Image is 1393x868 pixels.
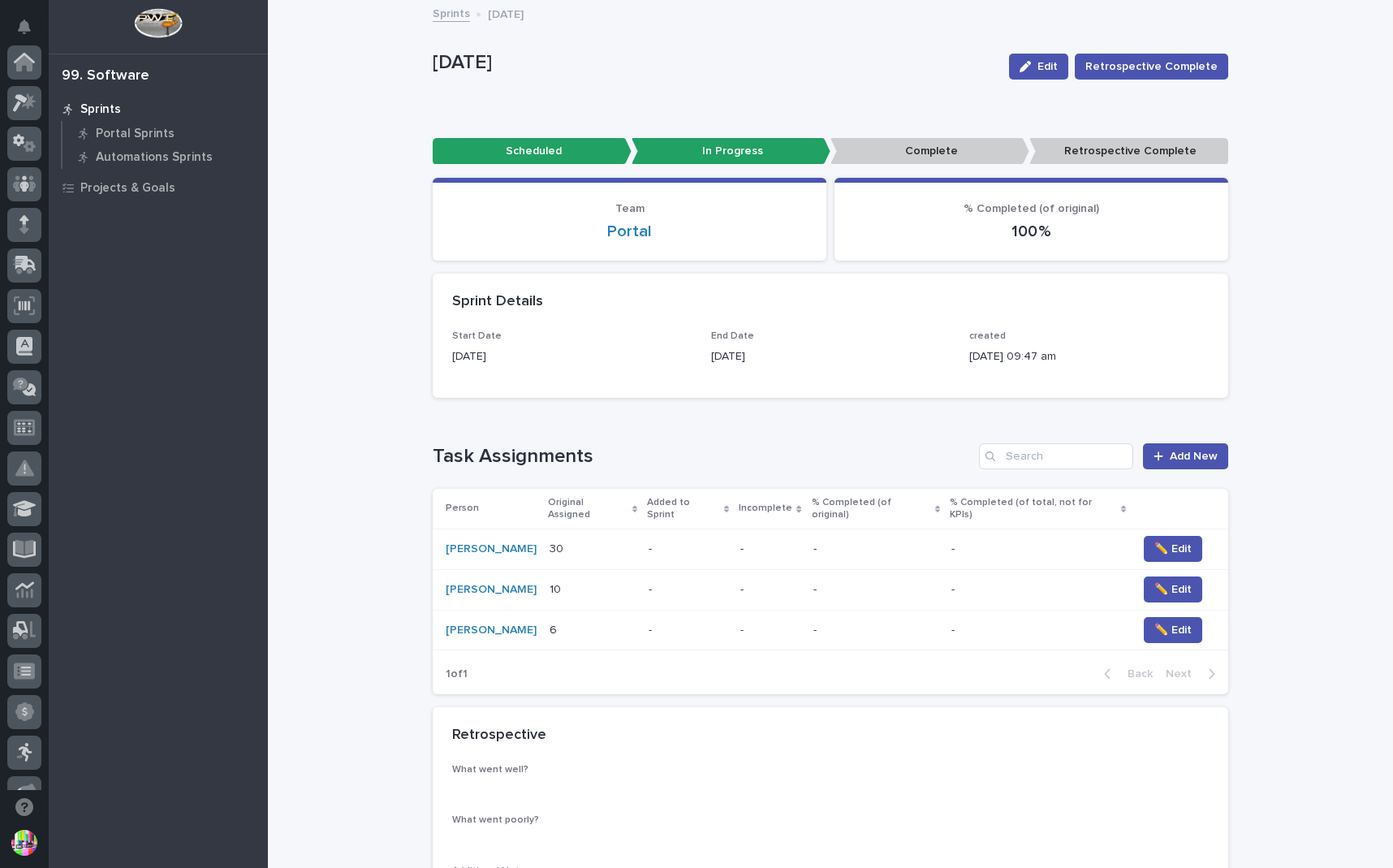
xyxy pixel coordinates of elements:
[1037,61,1058,72] span: Edit
[649,620,655,637] p: -
[433,138,632,165] p: Scheduled
[446,499,479,517] p: Person
[607,222,652,241] a: Portal
[134,8,182,38] img: Workspace Logo
[63,145,268,168] a: Automations Sprints
[1118,668,1153,680] span: Back
[969,348,1209,365] p: [DATE] 09:47 am
[1159,667,1228,681] button: Next
[452,293,543,311] h2: Sprint Details
[7,826,41,860] button: users-avatar
[1154,541,1192,557] span: ✏️ Edit
[1091,667,1159,681] button: Back
[550,620,560,637] p: 6
[548,494,628,524] p: Original Assigned
[951,539,958,556] p: -
[1144,536,1202,562] button: ✏️ Edit
[1166,668,1201,680] span: Next
[740,539,747,556] p: -
[96,127,175,141] p: Portal Sprints
[452,348,692,365] p: [DATE]
[1143,443,1228,469] a: Add New
[711,348,951,365] p: [DATE]
[1144,617,1202,643] button: ✏️ Edit
[969,331,1006,341] span: created
[446,583,537,597] a: [PERSON_NAME]
[951,580,958,597] p: -
[964,203,1099,214] span: % Completed (of original)
[979,443,1133,469] input: Search
[433,569,1228,610] tr: [PERSON_NAME] 1010 -- -- -- -- ✏️ Edit
[80,181,175,196] p: Projects & Goals
[433,610,1228,650] tr: [PERSON_NAME] 66 -- -- -- -- ✏️ Edit
[433,529,1228,569] tr: [PERSON_NAME] 3030 -- -- -- -- ✏️ Edit
[813,580,820,597] p: -
[7,10,41,44] button: Notifications
[647,494,720,524] p: Added to Sprint
[813,539,820,556] p: -
[1009,54,1068,80] button: Edit
[1170,451,1218,462] span: Add New
[711,331,754,341] span: End Date
[452,765,528,775] span: What went well?
[49,175,268,200] a: Projects & Goals
[1075,54,1228,80] button: Retrospective Complete
[1085,58,1218,75] span: Retrospective Complete
[63,122,268,145] a: Portal Sprints
[649,580,655,597] p: -
[950,494,1117,524] p: % Completed (of total, not for KPIs)
[433,51,996,75] p: [DATE]
[812,494,931,524] p: % Completed (of original)
[830,138,1029,165] p: Complete
[433,3,470,22] a: Sprints
[550,539,567,556] p: 30
[452,331,502,341] span: Start Date
[433,654,481,694] p: 1 of 1
[20,19,41,45] div: Notifications
[550,580,564,597] p: 10
[7,790,41,824] button: Open support chat
[740,620,747,637] p: -
[488,4,524,22] p: [DATE]
[433,445,973,469] h1: Task Assignments
[62,67,149,85] div: 99. Software
[1154,622,1192,638] span: ✏️ Edit
[740,580,747,597] p: -
[632,138,830,165] p: In Progress
[446,542,537,556] a: [PERSON_NAME]
[96,150,213,165] p: Automations Sprints
[615,203,645,214] span: Team
[854,222,1209,241] p: 100 %
[446,624,537,637] a: [PERSON_NAME]
[739,499,792,517] p: Incomplete
[649,539,655,556] p: -
[452,815,539,825] span: What went poorly?
[951,620,958,637] p: -
[452,727,546,745] h2: Retrospective
[813,620,820,637] p: -
[1029,138,1228,165] p: Retrospective Complete
[1154,581,1192,598] span: ✏️ Edit
[1144,577,1202,602] button: ✏️ Edit
[80,102,121,117] p: Sprints
[49,97,268,121] a: Sprints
